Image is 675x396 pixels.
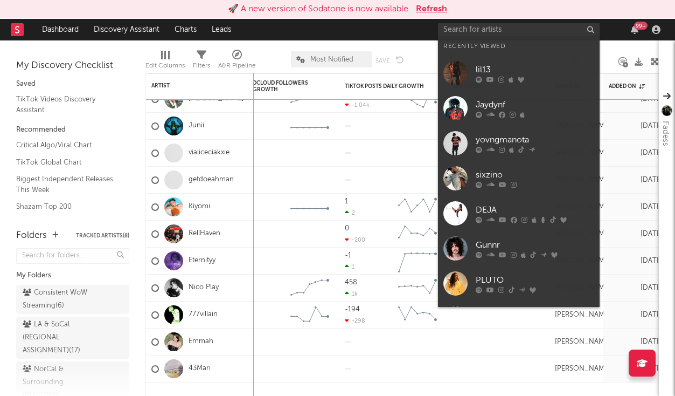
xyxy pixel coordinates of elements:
a: PLUTO [438,266,600,301]
div: TikTok Posts Daily Growth [345,83,426,90]
button: 99+ [631,25,638,34]
button: Tracked Artists(8) [76,233,129,238]
svg: Chart title [286,275,334,302]
div: 458 [345,279,357,286]
a: Jaydynf [438,91,600,126]
div: A&R Pipeline [218,59,256,72]
a: Discovery Assistant [86,19,167,40]
div: [PERSON_NAME] [555,338,610,346]
a: Critical Algo/Viral Chart [16,139,119,151]
div: Artist [151,83,232,89]
a: Eternityy [189,256,215,265]
svg: Chart title [393,248,442,275]
div: -194 [345,306,360,313]
a: Charts [167,19,204,40]
div: My Discovery Checklist [16,59,129,72]
a: Biggest Independent Releases This Week [16,173,119,195]
div: [DATE] [609,255,663,268]
svg: Chart title [393,275,442,302]
div: sixzino [476,168,594,181]
a: NanoMB [438,301,600,336]
div: A&R Pipeline [218,46,256,77]
div: LA & SoCal (REGIONAL ASSIGNMENT} ( 17 ) [23,318,99,357]
div: 1 [345,198,348,205]
div: lil13 [476,63,594,76]
div: [DATE] [609,201,663,214]
a: TikTok Videos Discovery Assistant [16,93,119,115]
svg: Chart title [393,302,442,329]
div: Recommended [16,124,129,136]
div: [DATE] [609,363,663,375]
a: LA & SoCal (REGIONAL ASSIGNMENT}(17) [16,317,129,359]
svg: Chart title [393,221,442,248]
div: Recently Viewed [443,40,594,53]
a: Consistent WoW Streaming(6) [16,285,129,314]
div: DEJA [476,203,594,216]
a: TikTok Global Chart [16,156,119,168]
button: Save [375,58,389,64]
div: 🚀 A new version of Sodatone is now available. [228,3,410,16]
svg: Chart title [286,302,334,329]
svg: Chart title [286,113,334,140]
div: [DATE] [609,309,663,322]
a: DEJA [438,196,600,231]
div: [DATE] [609,147,663,160]
div: -1 [345,252,351,259]
a: 43Mari [189,364,211,373]
div: Added On [609,83,646,90]
div: [DATE] [609,282,663,295]
div: 1k [345,290,358,297]
div: Filters [193,59,210,72]
a: Leads [204,19,239,40]
div: 1 [345,263,354,270]
div: [PERSON_NAME] [555,365,610,373]
div: -1.04k [345,101,370,108]
div: 0 [345,225,349,232]
div: [DATE] [609,174,663,187]
div: [PERSON_NAME] [555,311,610,319]
a: RellHaven [189,229,220,238]
div: 2 [345,209,355,216]
a: sixzino [438,161,600,196]
div: Consistent WoW Streaming ( 6 ) [23,286,99,312]
div: [DATE] [609,228,663,241]
a: 777villain [189,310,218,319]
div: Fadess [659,121,672,146]
div: [DATE] [609,336,663,349]
a: Gunnr [438,231,600,266]
div: SoundCloud Followers Daily Growth [237,80,318,93]
a: lil13 [438,56,600,91]
div: Filters [193,46,210,77]
a: Junii [189,121,204,131]
div: My Folders [16,269,129,282]
button: Refresh [416,3,447,16]
svg: Chart title [286,194,334,221]
div: PLUTO [476,274,594,286]
div: 99 + [634,22,648,30]
a: vialiceciakxie [189,148,229,158]
input: Search for folders... [16,248,129,264]
div: Edit Columns [145,59,185,72]
div: Gunnr [476,238,594,251]
a: yovngmanota [438,126,600,161]
div: [DATE] [609,120,663,133]
a: Emmah [189,337,213,346]
button: Undo the changes to the current view. [396,54,404,64]
div: yovngmanota [476,133,594,146]
svg: Chart title [393,194,442,221]
a: Shazam Top 200 [16,201,119,213]
div: Saved [16,78,129,91]
div: Jaydynf [476,98,594,111]
a: Nico Play [189,283,219,292]
div: -298 [345,317,365,324]
div: Folders [16,229,47,242]
div: -200 [345,236,365,243]
input: Search for artists [438,23,600,37]
span: Most Notified [310,56,353,63]
a: Dashboard [34,19,86,40]
a: getdoeahman [189,175,234,185]
div: Edit Columns [145,46,185,77]
a: Kiyomi [189,202,210,211]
